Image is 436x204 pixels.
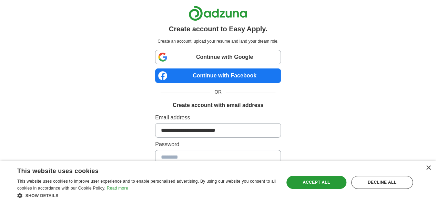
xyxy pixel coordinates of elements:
a: Read more, opens a new window [107,186,128,191]
div: This website uses cookies [17,165,259,175]
a: Continue with Facebook [155,68,281,83]
h1: Create account to Easy Apply. [169,24,267,34]
h1: Create account with email address [173,101,263,109]
div: Close [426,165,431,171]
span: Show details [26,193,59,198]
p: Create an account, upload your resume and land your dream role. [156,38,280,44]
label: Email address [155,114,281,122]
label: Password [155,140,281,149]
span: This website uses cookies to improve user experience and to enable personalised advertising. By u... [17,179,276,191]
img: Adzuna logo [189,6,247,21]
div: Accept all [286,176,346,189]
div: Decline all [351,176,413,189]
span: OR [210,88,226,96]
div: Show details [17,192,276,199]
a: Continue with Google [155,50,281,64]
